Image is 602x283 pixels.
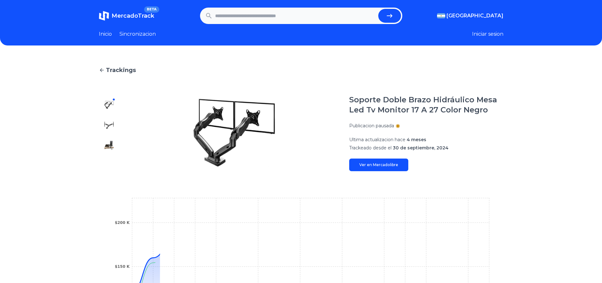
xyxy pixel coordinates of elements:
[104,140,114,150] img: Soporte Doble Brazo Hidráulico Mesa Led Tv Monitor 17 A 27 Color Negro
[407,137,426,142] span: 4 meses
[349,95,503,115] h1: Soporte Doble Brazo Hidráulico Mesa Led Tv Monitor 17 A 27 Color Negro
[99,11,109,21] img: MercadoTrack
[437,12,503,20] button: [GEOGRAPHIC_DATA]
[115,264,130,269] tspan: $150 K
[132,95,337,171] img: Soporte Doble Brazo Hidráulico Mesa Led Tv Monitor 17 A 27 Color Negro
[106,66,136,75] span: Trackings
[472,30,503,38] button: Iniciar sesion
[99,11,154,21] a: MercadoTrackBETA
[349,137,405,142] span: Ultima actualizacion hace
[393,145,448,151] span: 30 de septiembre, 2024
[119,30,156,38] a: Sincronizacion
[99,30,112,38] a: Inicio
[115,220,130,225] tspan: $200 K
[99,66,503,75] a: Trackings
[104,120,114,130] img: Soporte Doble Brazo Hidráulico Mesa Led Tv Monitor 17 A 27 Color Negro
[104,100,114,110] img: Soporte Doble Brazo Hidráulico Mesa Led Tv Monitor 17 A 27 Color Negro
[144,6,159,13] span: BETA
[349,145,392,151] span: Trackeado desde el
[437,13,445,18] img: Argentina
[349,123,394,129] p: Publicacion pausada
[447,12,503,20] span: [GEOGRAPHIC_DATA]
[349,159,408,171] a: Ver en Mercadolibre
[112,12,154,19] span: MercadoTrack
